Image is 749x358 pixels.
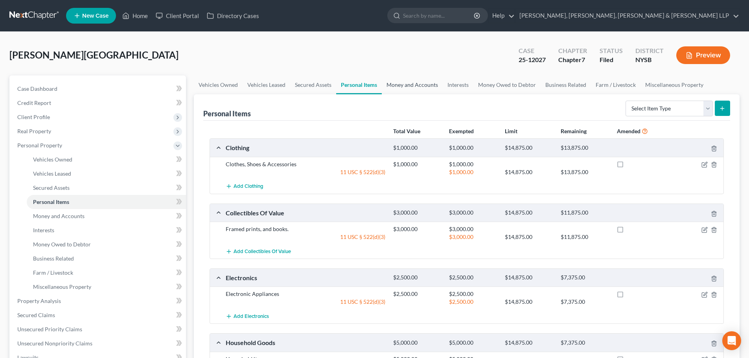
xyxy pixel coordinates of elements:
[557,144,613,152] div: $13,875.00
[194,75,243,94] a: Vehicles Owned
[226,309,269,323] button: Add Electronics
[27,181,186,195] a: Secured Assets
[33,241,91,248] span: Money Owed to Debtor
[403,8,475,23] input: Search by name...
[617,128,640,134] strong: Amended
[222,338,389,347] div: Household Goods
[27,252,186,266] a: Business Related
[222,298,389,306] div: 11 USC § 522(d)(3)
[557,339,613,347] div: $7,375.00
[501,233,557,241] div: $14,875.00
[445,233,501,241] div: $3,000.00
[222,168,389,176] div: 11 USC § 522(d)(3)
[515,9,739,23] a: [PERSON_NAME], [PERSON_NAME], [PERSON_NAME] & [PERSON_NAME] LLP
[445,274,501,281] div: $2,500.00
[445,298,501,306] div: $2,500.00
[561,128,587,134] strong: Remaining
[557,168,613,176] div: $13,875.00
[27,223,186,237] a: Interests
[82,13,109,19] span: New Case
[27,167,186,181] a: Vehicles Leased
[558,55,587,64] div: Chapter
[33,198,69,205] span: Personal Items
[557,209,613,217] div: $11,875.00
[640,75,708,94] a: Miscellaneous Property
[389,144,445,152] div: $1,000.00
[501,168,557,176] div: $14,875.00
[203,109,251,118] div: Personal Items
[501,209,557,217] div: $14,875.00
[118,9,152,23] a: Home
[676,46,730,64] button: Preview
[203,9,263,23] a: Directory Cases
[635,55,664,64] div: NYSB
[382,75,443,94] a: Money and Accounts
[11,82,186,96] a: Case Dashboard
[541,75,591,94] a: Business Related
[557,298,613,306] div: $7,375.00
[226,244,291,259] button: Add Collectibles Of Value
[557,274,613,281] div: $7,375.00
[234,248,291,255] span: Add Collectibles Of Value
[27,209,186,223] a: Money and Accounts
[11,96,186,110] a: Credit Report
[389,339,445,347] div: $5,000.00
[11,308,186,322] a: Secured Claims
[11,336,186,351] a: Unsecured Nonpriority Claims
[222,160,389,168] div: Clothes, Shoes & Accessories
[336,75,382,94] a: Personal Items
[33,269,73,276] span: Farm / Livestock
[501,144,557,152] div: $14,875.00
[17,114,50,120] span: Client Profile
[234,313,269,319] span: Add Electronics
[389,160,445,168] div: $1,000.00
[389,274,445,281] div: $2,500.00
[501,339,557,347] div: $14,875.00
[445,225,501,233] div: $3,000.00
[635,46,664,55] div: District
[558,46,587,55] div: Chapter
[501,274,557,281] div: $14,875.00
[591,75,640,94] a: Farm / Livestock
[722,331,741,350] div: Open Intercom Messenger
[17,128,51,134] span: Real Property
[33,255,74,262] span: Business Related
[27,237,186,252] a: Money Owed to Debtor
[449,128,474,134] strong: Exempted
[519,46,546,55] div: Case
[389,225,445,233] div: $3,000.00
[17,326,82,332] span: Unsecured Priority Claims
[443,75,473,94] a: Interests
[222,143,389,152] div: Clothing
[9,49,179,61] span: [PERSON_NAME][GEOGRAPHIC_DATA]
[445,209,501,217] div: $3,000.00
[582,56,585,63] span: 7
[222,233,389,241] div: 11 USC § 522(d)(3)
[27,152,186,167] a: Vehicles Owned
[389,209,445,217] div: $3,000.00
[505,128,517,134] strong: Limit
[488,9,515,23] a: Help
[33,227,54,233] span: Interests
[17,340,92,347] span: Unsecured Nonpriority Claims
[17,85,57,92] span: Case Dashboard
[600,55,623,64] div: Filed
[11,322,186,336] a: Unsecured Priority Claims
[27,266,186,280] a: Farm / Livestock
[33,184,70,191] span: Secured Assets
[226,179,263,194] button: Add Clothing
[445,339,501,347] div: $5,000.00
[33,283,91,290] span: Miscellaneous Property
[17,99,51,106] span: Credit Report
[393,128,420,134] strong: Total Value
[473,75,541,94] a: Money Owed to Debtor
[152,9,203,23] a: Client Portal
[445,144,501,152] div: $1,000.00
[27,280,186,294] a: Miscellaneous Property
[234,184,263,190] span: Add Clothing
[33,213,85,219] span: Money and Accounts
[17,142,62,149] span: Personal Property
[27,195,186,209] a: Personal Items
[557,233,613,241] div: $11,875.00
[600,46,623,55] div: Status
